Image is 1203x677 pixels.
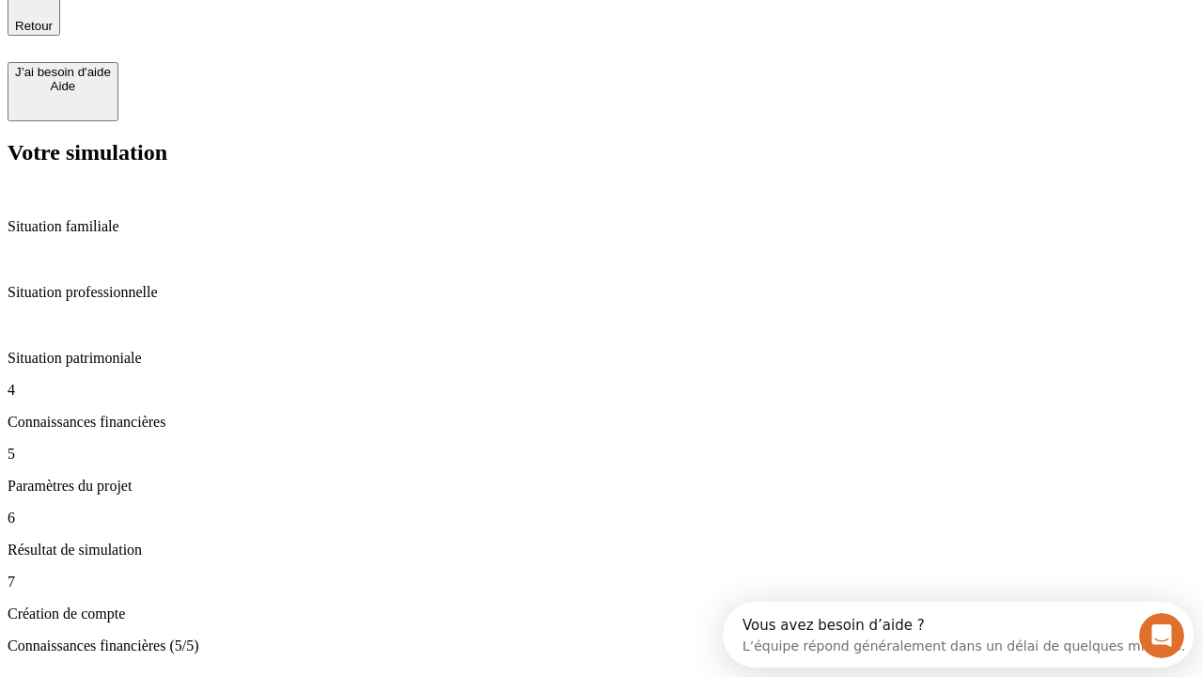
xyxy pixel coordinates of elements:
p: 7 [8,574,1195,590]
h2: Votre simulation [8,140,1195,165]
p: 5 [8,446,1195,463]
p: Connaissances financières (5/5) [8,638,1195,654]
div: J’ai besoin d'aide [15,65,111,79]
p: Connaissances financières [8,414,1195,431]
p: 6 [8,510,1195,527]
div: L’équipe répond généralement dans un délai de quelques minutes. [20,31,462,51]
div: Ouvrir le Messenger Intercom [8,8,518,59]
p: 4 [8,382,1195,399]
p: Résultat de simulation [8,542,1195,559]
p: Situation professionnelle [8,284,1195,301]
iframe: Intercom live chat [1139,613,1184,658]
iframe: Intercom live chat discovery launcher [723,602,1194,668]
div: Vous avez besoin d’aide ? [20,16,462,31]
div: Aide [15,79,111,93]
p: Situation patrimoniale [8,350,1195,367]
p: Situation familiale [8,218,1195,235]
button: J’ai besoin d'aideAide [8,62,118,121]
span: Retour [15,19,53,33]
p: Création de compte [8,606,1195,622]
p: Paramètres du projet [8,478,1195,495]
